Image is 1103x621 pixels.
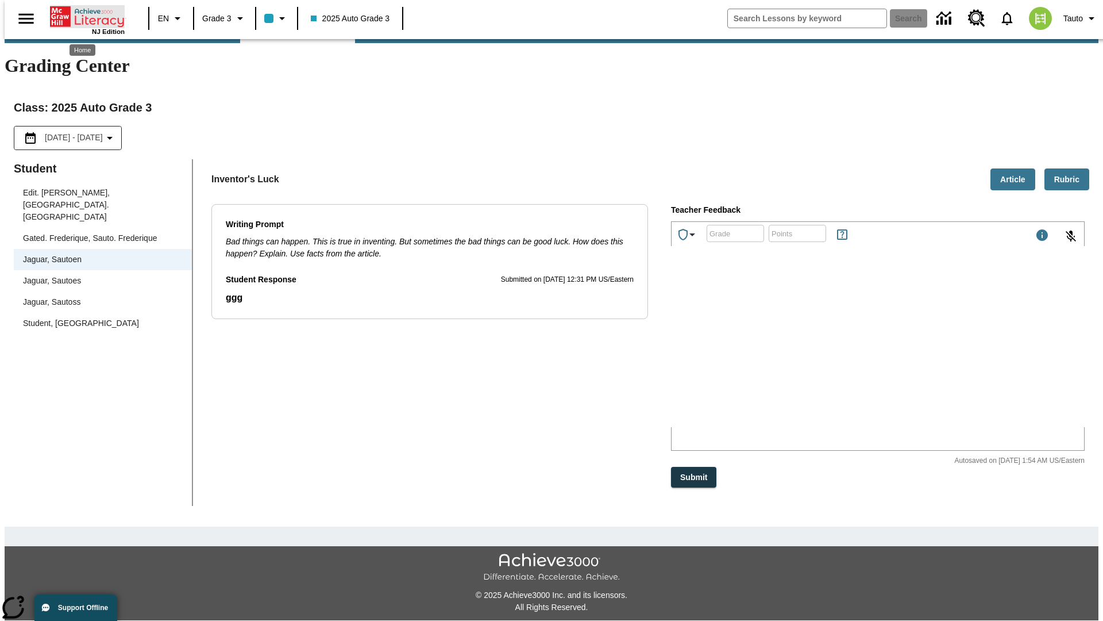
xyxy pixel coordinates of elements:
[769,218,826,249] input: Points: Must be equal to or less than 25.
[483,553,620,582] img: Achieve3000 Differentiate Accelerate Achieve
[5,9,168,20] p: zvGODZ
[202,13,232,25] span: Grade 3
[1035,228,1049,244] div: Maximum 1000 characters Press Escape to exit toolbar and use left and right arrow keys to access ...
[707,218,764,249] input: Grade: Letters, numbers, %, + and - are allowed.
[1022,3,1059,33] button: Select a new avatar
[728,9,886,28] input: search field
[226,291,634,305] p: ggg
[14,292,192,313] div: Jaguar, Sautoss
[501,274,634,286] p: Submitted on [DATE] 12:31 PM US/Eastern
[14,313,192,334] div: Student, [GEOGRAPHIC_DATA]
[198,8,252,29] button: Grade: Grade 3, Select a grade
[92,28,125,35] span: NJ Edition
[14,249,192,270] div: Jaguar, Sautoen
[23,187,183,223] div: Edit. [PERSON_NAME], [GEOGRAPHIC_DATA]. [GEOGRAPHIC_DATA]
[1057,223,1085,250] button: Click to activate and allow voice recognition
[672,223,704,246] button: Achievements
[23,232,157,244] div: Gated. Frederique, Sauto. Frederique
[70,44,95,56] div: Home
[930,3,961,34] a: Data Center
[9,2,43,36] button: Open side menu
[23,317,139,329] div: Student, [GEOGRAPHIC_DATA]
[1029,7,1052,30] img: avatar image
[34,595,117,621] button: Support Offline
[671,467,716,488] button: Submit
[23,254,82,266] div: Jaguar, Sautoen
[14,182,192,228] div: Edit. [PERSON_NAME], [GEOGRAPHIC_DATA]. [GEOGRAPHIC_DATA]
[931,455,1085,467] p: Autosaved on [DATE] 1:54 AM US/Eastern
[961,3,992,34] a: Resource Center, Will open in new tab
[311,13,390,25] span: 2025 Auto Grade 3
[831,223,854,246] button: Rules for Earning Points and Achievements, Will open in new tab
[1044,168,1089,191] button: Rubric, Will open in new tab
[50,5,125,28] a: Home
[671,204,1085,217] p: Teacher Feedback
[14,228,192,249] div: Gated. Frederique, Sauto. Frederique
[226,274,296,286] p: Student Response
[23,275,81,287] div: Jaguar, Sautoes
[158,13,169,25] span: EN
[211,172,279,186] p: Inventor's Luck
[226,291,634,305] p: Student Response
[14,159,192,178] p: Student
[153,8,190,29] button: Language: EN, Select a language
[990,168,1035,191] button: Article, Will open in new tab
[14,98,1089,117] h2: Class : 2025 Auto Grade 3
[707,225,764,242] div: Grade: Letters, numbers, %, + and - are allowed.
[19,131,117,145] button: Select the date range menu item
[103,131,117,145] svg: Collapse Date Range Filter
[1059,8,1103,29] button: Profile/Settings
[58,604,108,612] span: Support Offline
[50,4,125,35] div: Home
[5,9,168,20] body: Type your response here.
[14,270,192,292] div: Jaguar, Sautoes
[45,132,103,144] span: [DATE] - [DATE]
[226,218,634,231] p: Writing Prompt
[992,3,1022,33] a: Notifications
[5,589,1098,601] p: © 2025 Achieve3000 Inc. and its licensors.
[226,236,634,260] p: Bad things can happen. This is true in inventing. But sometimes the bad things can be good luck. ...
[5,55,1098,76] h1: Grading Center
[260,8,294,29] button: Class color is light blue. Change class color
[769,225,826,242] div: Points: Must be equal to or less than 25.
[1063,13,1083,25] span: Tauto
[23,296,80,308] div: Jaguar, Sautoss
[5,601,1098,614] p: All Rights Reserved.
